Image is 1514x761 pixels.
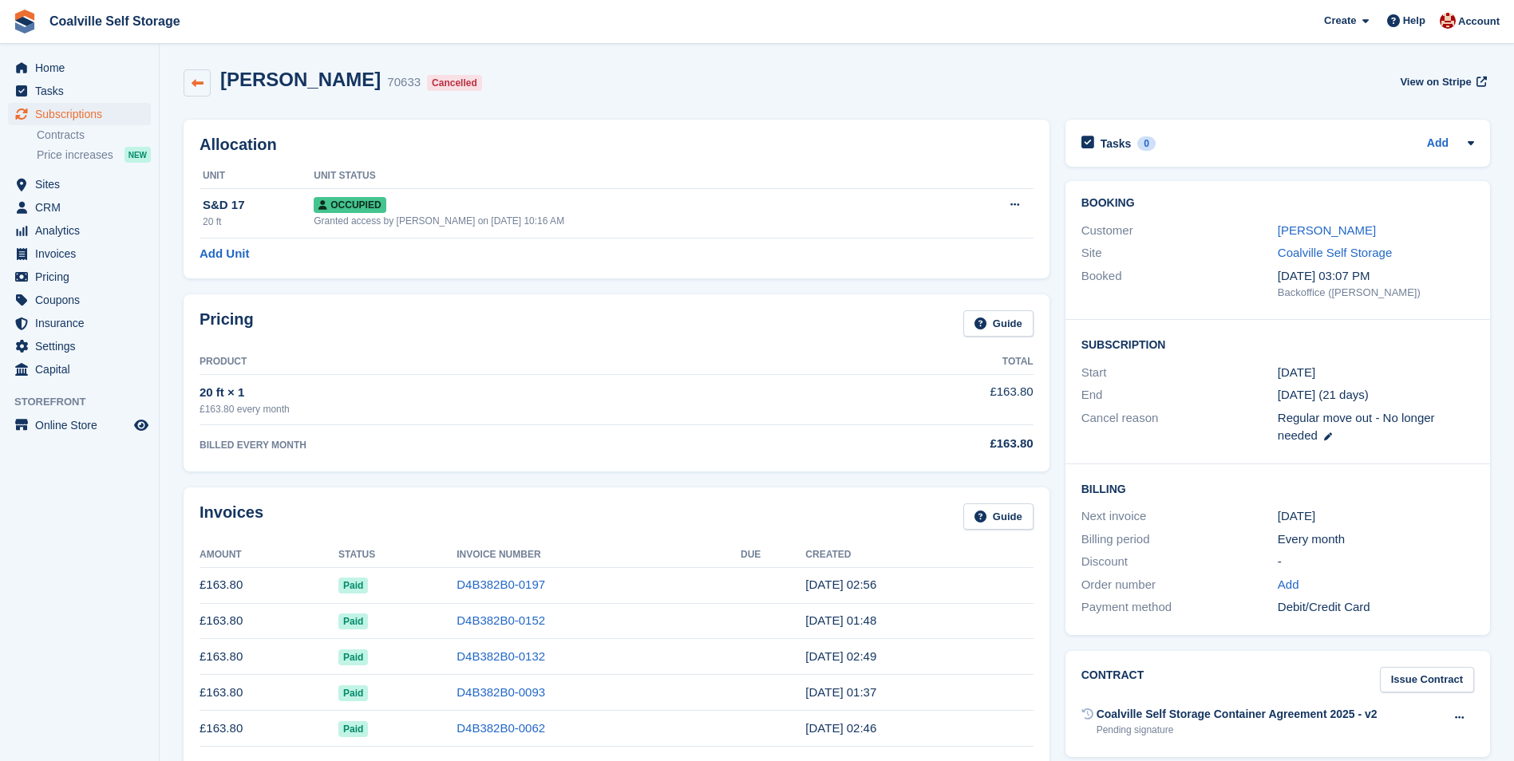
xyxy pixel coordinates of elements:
th: Unit Status [314,164,948,189]
div: 0 [1137,136,1156,151]
h2: [PERSON_NAME] [220,69,381,90]
h2: Billing [1081,480,1474,496]
a: menu [8,57,151,79]
a: menu [8,312,151,334]
th: Unit [200,164,314,189]
a: D4B382B0-0093 [457,685,545,699]
div: Every month [1278,530,1474,549]
span: Create [1324,13,1356,29]
span: Paid [338,721,368,737]
span: Paid [338,578,368,593]
span: Help [1403,13,1425,29]
div: Cancel reason [1081,409,1278,445]
th: Amount [200,542,338,568]
div: NEW [125,147,151,163]
span: Paid [338,685,368,701]
a: menu [8,335,151,357]
div: - [1278,553,1474,571]
a: Contracts [37,128,151,143]
a: Issue Contract [1380,667,1474,693]
div: Customer [1081,222,1278,240]
div: Debit/Credit Card [1278,598,1474,617]
td: £163.80 [200,675,338,711]
div: 70633 [387,73,421,92]
a: Add Unit [200,245,249,263]
span: Online Store [35,414,131,436]
h2: Pricing [200,310,254,337]
span: Account [1458,14,1500,30]
div: Discount [1081,553,1278,571]
div: Payment method [1081,598,1278,617]
div: Booked [1081,267,1278,301]
div: £163.80 [793,435,1034,453]
span: Coupons [35,289,131,311]
a: Price increases NEW [37,146,151,164]
span: [DATE] (21 days) [1278,388,1369,401]
th: Due [741,542,805,568]
time: 2025-03-01 00:00:00 UTC [1278,364,1315,382]
a: D4B382B0-0062 [457,721,545,735]
span: Capital [35,358,131,380]
a: menu [8,103,151,125]
div: Backoffice ([PERSON_NAME]) [1278,285,1474,301]
div: Next invoice [1081,507,1278,526]
a: Add [1427,135,1449,153]
td: £163.80 [200,711,338,747]
span: Pricing [35,266,131,288]
img: Hannah Milner [1440,13,1456,29]
th: Product [200,349,793,375]
h2: Allocation [200,136,1034,154]
span: Regular move out - No longer needed [1278,411,1435,443]
a: Coalville Self Storage [43,8,187,34]
time: 2025-05-01 00:37:01 UTC [805,685,876,699]
span: Subscriptions [35,103,131,125]
a: menu [8,414,151,436]
a: menu [8,289,151,311]
span: Paid [338,649,368,665]
th: Total [793,349,1034,375]
th: Status [338,542,457,568]
div: BILLED EVERY MONTH [200,438,793,452]
th: Created [805,542,1033,568]
a: menu [8,196,151,219]
a: menu [8,266,151,288]
span: Occupied [314,197,385,213]
a: menu [8,80,151,102]
div: [DATE] 03:07 PM [1278,267,1474,286]
td: £163.80 [200,639,338,675]
a: menu [8,173,151,195]
div: 20 ft [203,215,314,229]
span: Settings [35,335,131,357]
span: Paid [338,613,368,629]
span: Insurance [35,312,131,334]
a: Preview store [132,416,151,435]
div: Order number [1081,576,1278,594]
time: 2025-06-01 01:49:48 UTC [805,649,876,663]
span: Analytics [35,219,131,242]
a: D4B382B0-0197 [457,578,545,591]
th: Invoice Number [457,542,741,568]
a: menu [8,242,151,265]
a: View on Stripe [1393,69,1490,95]
a: D4B382B0-0152 [457,613,545,627]
span: View on Stripe [1400,74,1471,90]
time: 2025-07-01 00:48:00 UTC [805,613,876,627]
a: Guide [963,503,1034,530]
td: £163.80 [200,567,338,603]
time: 2025-04-01 01:46:57 UTC [805,721,876,735]
h2: Booking [1081,197,1474,210]
span: Invoices [35,242,131,265]
span: Tasks [35,80,131,102]
h2: Invoices [200,503,263,530]
span: Home [35,57,131,79]
h2: Tasks [1101,136,1132,151]
td: £163.80 [793,374,1034,424]
a: D4B382B0-0132 [457,649,545,663]
div: Start [1081,364,1278,382]
span: Storefront [14,394,159,410]
div: 20 ft × 1 [200,384,793,402]
h2: Contract [1081,667,1144,693]
a: menu [8,358,151,380]
td: £163.80 [200,603,338,639]
div: Cancelled [427,75,482,91]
